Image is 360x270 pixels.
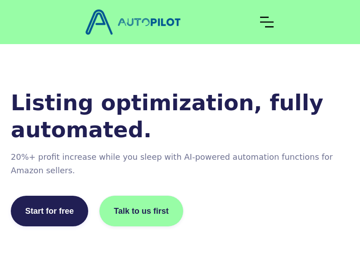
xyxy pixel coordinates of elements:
div: Start for free [25,207,74,216]
a: Talk to us first [99,195,184,227]
div: menu [252,9,282,36]
h1: Listing optimization, fully automated. [11,89,349,143]
a: Start for free [11,196,88,226]
div: Talk to us first [114,207,169,216]
p: 20%+ profit increase while you sleep with AI-powered automation functions for Amazon sellers. [11,150,349,177]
